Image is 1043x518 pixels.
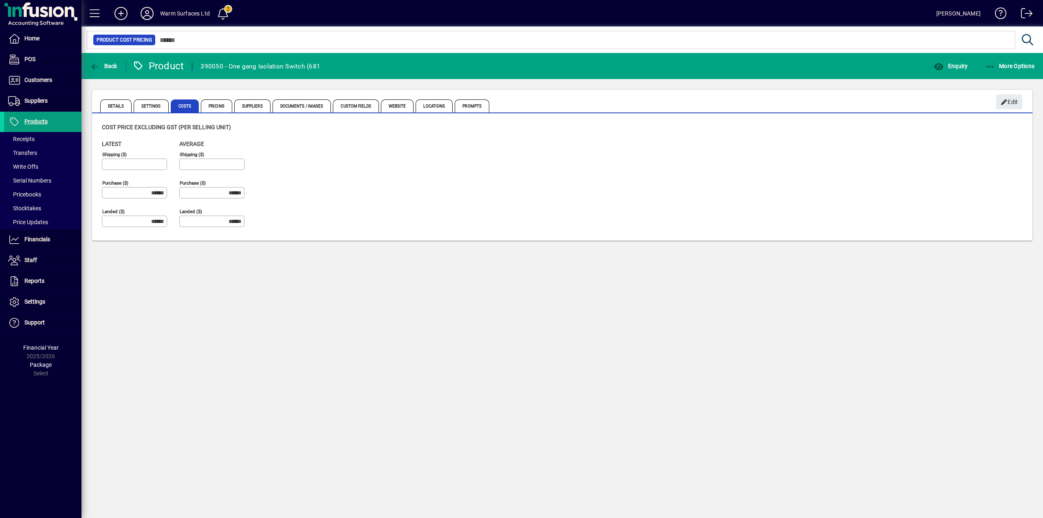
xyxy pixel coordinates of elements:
[24,118,48,125] span: Products
[4,132,81,146] a: Receipts
[8,136,35,142] span: Receipts
[381,99,414,112] span: Website
[102,180,128,186] mat-label: Purchase ($)
[455,99,489,112] span: Prompts
[4,160,81,174] a: Write Offs
[24,97,48,104] span: Suppliers
[8,177,51,184] span: Serial Numbers
[8,205,41,212] span: Stocktakes
[4,187,81,201] a: Pricebooks
[989,2,1007,28] a: Knowledge Base
[234,99,271,112] span: Suppliers
[132,60,184,73] div: Product
[1001,95,1018,109] span: Edit
[180,152,204,157] mat-label: Shipping ($)
[1015,2,1033,28] a: Logout
[102,209,125,214] mat-label: Landed ($)
[90,63,117,69] span: Back
[30,361,52,368] span: Package
[934,63,968,69] span: Enquiry
[8,150,37,156] span: Transfers
[996,95,1022,109] button: Edit
[4,215,81,229] a: Price Updates
[24,236,50,242] span: Financials
[171,99,199,112] span: Costs
[81,59,126,73] app-page-header-button: Back
[4,49,81,70] a: POS
[936,7,981,20] div: [PERSON_NAME]
[100,99,132,112] span: Details
[200,60,320,73] div: 390050 - One gang Isolation Switch (681
[134,99,169,112] span: Settings
[180,180,206,186] mat-label: Purchase ($)
[24,278,44,284] span: Reports
[4,29,81,49] a: Home
[134,6,160,21] button: Profile
[24,257,37,263] span: Staff
[24,319,45,326] span: Support
[4,271,81,291] a: Reports
[8,191,41,198] span: Pricebooks
[416,99,453,112] span: Locations
[108,6,134,21] button: Add
[97,36,152,44] span: Product Cost Pricing
[4,70,81,90] a: Customers
[4,174,81,187] a: Serial Numbers
[102,152,127,157] mat-label: Shipping ($)
[333,99,378,112] span: Custom Fields
[102,141,121,147] span: Latest
[932,59,970,73] button: Enquiry
[4,250,81,271] a: Staff
[983,59,1037,73] button: More Options
[24,56,35,62] span: POS
[8,219,48,225] span: Price Updates
[102,124,231,130] span: Cost price excluding GST (per selling unit)
[179,141,204,147] span: Average
[4,201,81,215] a: Stocktakes
[24,298,45,305] span: Settings
[273,99,331,112] span: Documents / Images
[4,292,81,312] a: Settings
[4,91,81,111] a: Suppliers
[4,313,81,333] a: Support
[23,344,59,351] span: Financial Year
[160,7,210,20] div: Warm Surfaces Ltd
[88,59,119,73] button: Back
[180,209,202,214] mat-label: Landed ($)
[4,229,81,250] a: Financials
[4,146,81,160] a: Transfers
[8,163,38,170] span: Write Offs
[24,35,40,42] span: Home
[201,99,232,112] span: Pricing
[985,63,1035,69] span: More Options
[24,77,52,83] span: Customers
